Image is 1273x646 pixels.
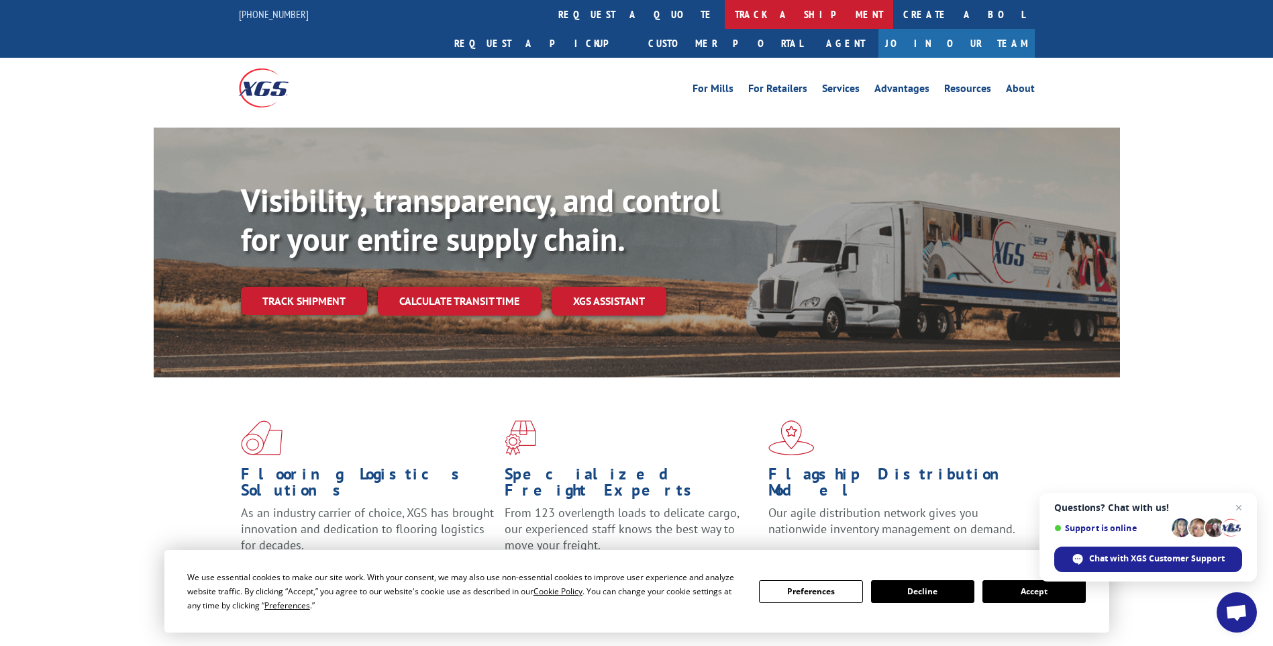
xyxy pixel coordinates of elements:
[533,586,582,597] span: Cookie Policy
[1054,523,1167,533] span: Support is online
[505,466,758,505] h1: Specialized Freight Experts
[1054,547,1242,572] span: Chat with XGS Customer Support
[552,287,666,316] a: XGS ASSISTANT
[241,505,494,553] span: As an industry carrier of choice, XGS has brought innovation and dedication to flooring logistics...
[768,466,1022,505] h1: Flagship Distribution Model
[187,570,743,612] div: We use essential cookies to make our site work. With your consent, we may also use non-essential ...
[693,83,733,98] a: For Mills
[944,83,991,98] a: Resources
[768,549,935,565] a: Learn More >
[982,580,1086,603] button: Accept
[748,83,807,98] a: For Retailers
[1089,553,1225,565] span: Chat with XGS Customer Support
[264,600,310,611] span: Preferences
[1217,592,1257,633] a: Open chat
[871,580,974,603] button: Decline
[239,7,309,21] a: [PHONE_NUMBER]
[768,420,815,455] img: xgs-icon-flagship-distribution-model-red
[241,287,367,315] a: Track shipment
[241,420,283,455] img: xgs-icon-total-supply-chain-intelligence-red
[378,287,541,316] a: Calculate transit time
[768,505,1015,537] span: Our agile distribution network gives you nationwide inventory management on demand.
[1054,502,1242,513] span: Questions? Chat with us!
[241,466,495,505] h1: Flooring Logistics Solutions
[878,29,1035,58] a: Join Our Team
[759,580,862,603] button: Preferences
[444,29,638,58] a: Request a pickup
[241,179,720,260] b: Visibility, transparency, and control for your entire supply chain.
[1006,83,1035,98] a: About
[822,83,860,98] a: Services
[505,505,758,565] p: From 123 overlength loads to delicate cargo, our experienced staff knows the best way to move you...
[505,420,536,455] img: xgs-icon-focused-on-flooring-red
[164,550,1109,633] div: Cookie Consent Prompt
[874,83,929,98] a: Advantages
[813,29,878,58] a: Agent
[638,29,813,58] a: Customer Portal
